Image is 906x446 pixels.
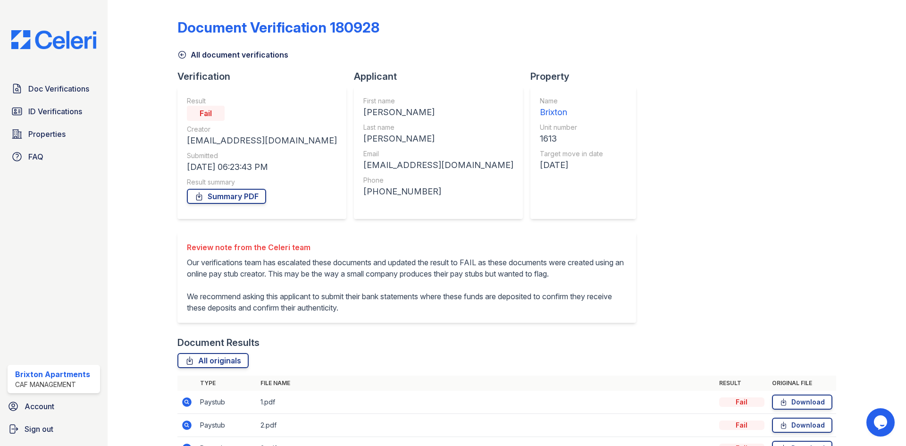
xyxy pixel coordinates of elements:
div: [DATE] 06:23:43 PM [187,160,337,174]
img: CE_Logo_Blue-a8612792a0a2168367f1c8372b55b34899dd931a85d93a1a3d3e32e68fde9ad4.png [4,30,104,49]
th: Result [715,376,768,391]
div: Document Results [177,336,260,349]
a: Summary PDF [187,189,266,204]
div: First name [363,96,513,106]
span: FAQ [28,151,43,162]
div: Last name [363,123,513,132]
div: Creator [187,125,337,134]
div: Unit number [540,123,603,132]
div: [PERSON_NAME] [363,132,513,145]
span: ID Verifications [28,106,82,117]
th: Type [196,376,257,391]
div: Applicant [354,70,530,83]
div: [EMAIL_ADDRESS][DOMAIN_NAME] [363,159,513,172]
div: Result [187,96,337,106]
span: Sign out [25,423,53,435]
div: Property [530,70,644,83]
p: Our verifications team has escalated these documents and updated the result to FAIL as these docu... [187,257,627,313]
a: Account [4,397,104,416]
a: Download [772,395,832,410]
div: [PERSON_NAME] [363,106,513,119]
div: Brixton [540,106,603,119]
div: Brixton Apartments [15,369,90,380]
span: Doc Verifications [28,83,89,94]
a: Download [772,418,832,433]
a: All document verifications [177,49,288,60]
td: Paystub [196,391,257,414]
div: Phone [363,176,513,185]
div: CAF Management [15,380,90,389]
div: Submitted [187,151,337,160]
a: Sign out [4,420,104,438]
div: Result summary [187,177,337,187]
iframe: chat widget [866,408,897,437]
span: Properties [28,128,66,140]
div: Name [540,96,603,106]
a: FAQ [8,147,100,166]
div: Fail [719,421,764,430]
div: [EMAIL_ADDRESS][DOMAIN_NAME] [187,134,337,147]
div: [DATE] [540,159,603,172]
th: File name [257,376,715,391]
td: Paystub [196,414,257,437]
div: [PHONE_NUMBER] [363,185,513,198]
a: Properties [8,125,100,143]
div: Verification [177,70,354,83]
th: Original file [768,376,836,391]
div: Target move in date [540,149,603,159]
div: Review note from the Celeri team [187,242,627,253]
div: Fail [187,106,225,121]
a: Doc Verifications [8,79,100,98]
td: 1.pdf [257,391,715,414]
div: Document Verification 180928 [177,19,379,36]
a: Name Brixton [540,96,603,119]
div: Fail [719,397,764,407]
span: Account [25,401,54,412]
a: ID Verifications [8,102,100,121]
div: 1613 [540,132,603,145]
div: Email [363,149,513,159]
a: All originals [177,353,249,368]
td: 2.pdf [257,414,715,437]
